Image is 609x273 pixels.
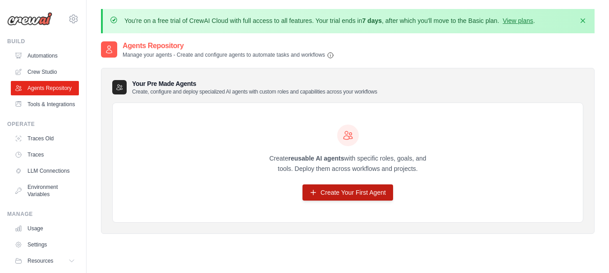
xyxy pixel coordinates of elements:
[132,79,377,95] h3: Your Pre Made Agents
[11,81,79,95] a: Agents Repository
[288,155,344,162] strong: reusable AI agents
[11,164,79,178] a: LLM Connections
[302,184,393,201] a: Create Your First Agent
[123,51,334,59] p: Manage your agents - Create and configure agents to automate tasks and workflows
[11,237,79,252] a: Settings
[7,210,79,218] div: Manage
[11,254,79,268] button: Resources
[7,121,79,128] div: Operate
[503,17,533,24] a: View plans
[261,153,435,174] p: Create with specific roles, goals, and tools. Deploy them across workflows and projects.
[11,49,79,63] a: Automations
[7,38,79,45] div: Build
[11,65,79,79] a: Crew Studio
[11,148,79,162] a: Traces
[7,12,52,26] img: Logo
[11,221,79,236] a: Usage
[132,88,377,95] p: Create, configure and deploy specialized AI agents with custom roles and capabilities across your...
[11,97,79,112] a: Tools & Integrations
[11,131,79,146] a: Traces Old
[11,180,79,201] a: Environment Variables
[362,17,382,24] strong: 7 days
[124,16,535,25] p: You're on a free trial of CrewAI Cloud with full access to all features. Your trial ends in , aft...
[123,40,334,51] h2: Agents Repository
[27,257,53,264] span: Resources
